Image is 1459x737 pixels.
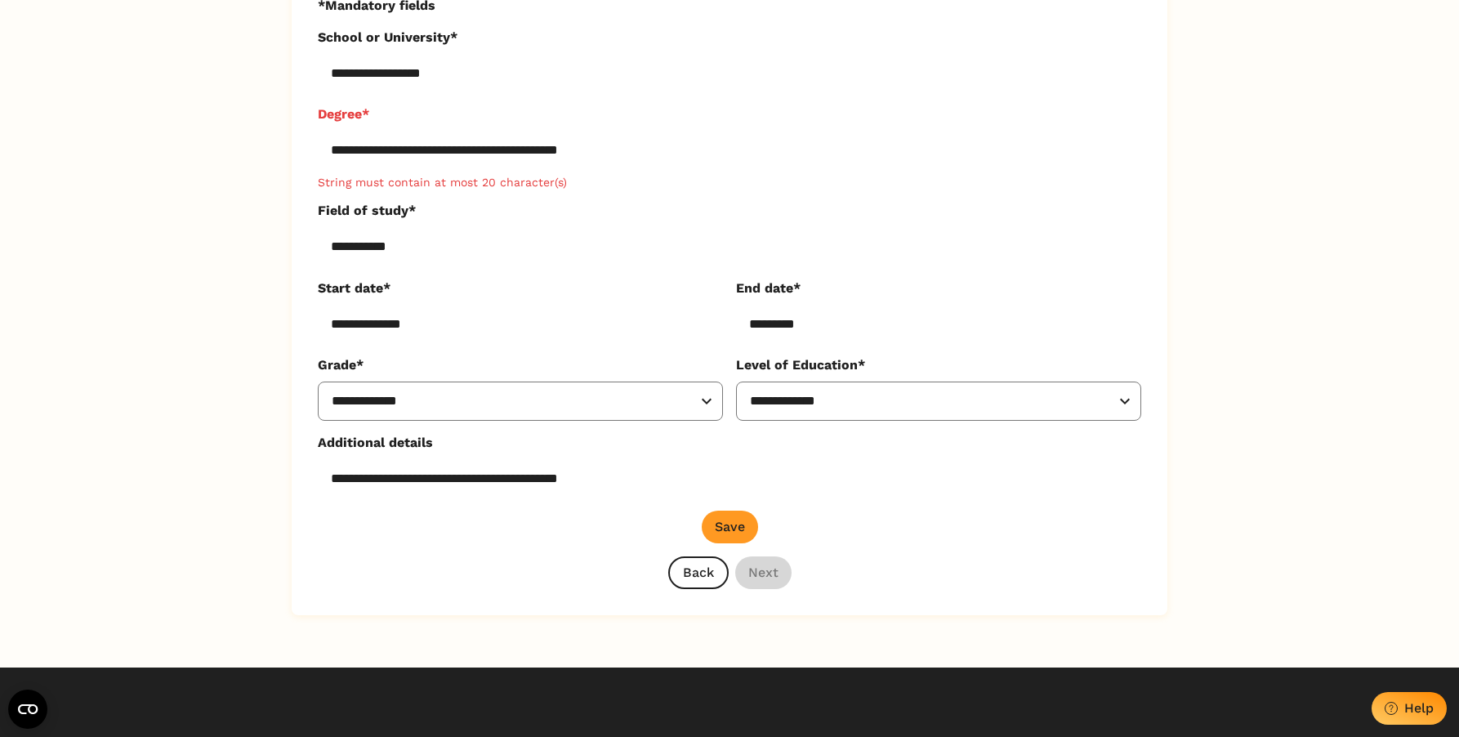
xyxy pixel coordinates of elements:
label: Field of study* [318,202,1128,220]
label: Level of Education* [736,356,1128,374]
label: End date* [736,279,1128,297]
label: Additional details [318,434,1128,452]
button: Open CMP widget [8,690,47,729]
label: School or University* [318,29,1128,47]
label: Start date* [318,279,710,297]
button: Save [702,511,758,543]
label: Grade* [318,356,710,374]
div: String must contain at most 20 character(s) [318,176,1141,189]
div: Save [715,519,745,534]
button: Help [1372,692,1447,725]
label: Degree* [318,105,1128,123]
div: Back [683,565,714,580]
div: Help [1404,700,1434,716]
button: Back [668,556,729,589]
